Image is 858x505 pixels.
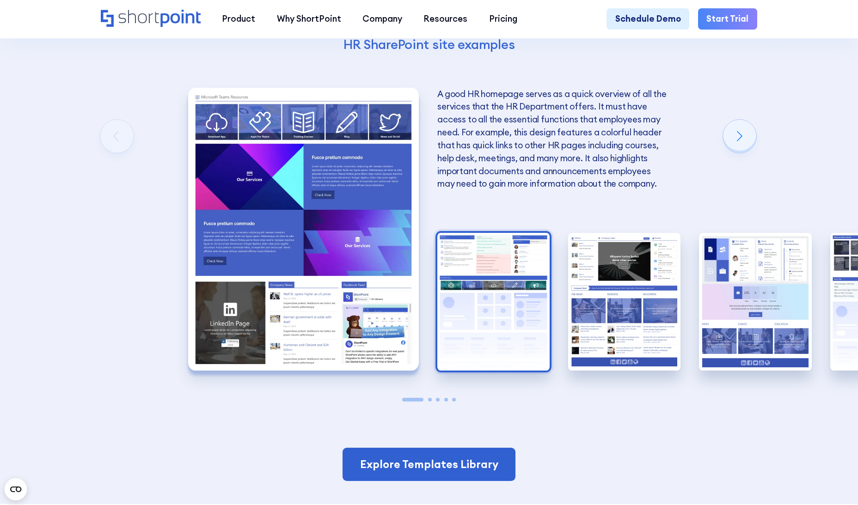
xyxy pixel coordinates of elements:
span: Go to slide 3 [436,398,440,402]
iframe: Chat Widget [692,398,858,505]
a: Resources [413,8,478,30]
span: Go to slide 4 [444,398,448,402]
div: 2 / 5 [437,233,550,371]
div: Company [362,12,402,25]
h4: HR SharePoint site examples [188,36,670,53]
div: Pricing [489,12,517,25]
div: Resources [423,12,467,25]
button: Open CMP widget [5,478,27,500]
div: Next slide [723,120,756,153]
div: 1 / 5 [188,88,419,371]
img: HR SharePoint site example for Homepage [188,88,419,371]
a: Schedule Demo [607,8,689,30]
a: Why ShortPoint [266,8,351,30]
a: Explore Templates Library [343,448,515,481]
div: 4 / 5 [699,233,811,371]
img: Internal SharePoint site example for company policy [437,233,550,371]
img: SharePoint Communication site example for news [568,233,680,371]
p: A good HR homepage serves as a quick overview of all the services that the HR Department offers. ... [437,88,668,191]
div: Why ShortPoint [277,12,341,25]
a: Home [101,10,201,28]
a: Company [352,8,413,30]
span: Go to slide 5 [452,398,456,402]
a: Product [211,8,266,30]
span: Go to slide 1 [402,398,423,402]
span: Go to slide 2 [428,398,432,402]
div: 3 / 5 [568,233,680,371]
div: Product [222,12,255,25]
img: HR SharePoint site example for documents [699,233,811,371]
a: Start Trial [698,8,757,30]
a: Pricing [478,8,528,30]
